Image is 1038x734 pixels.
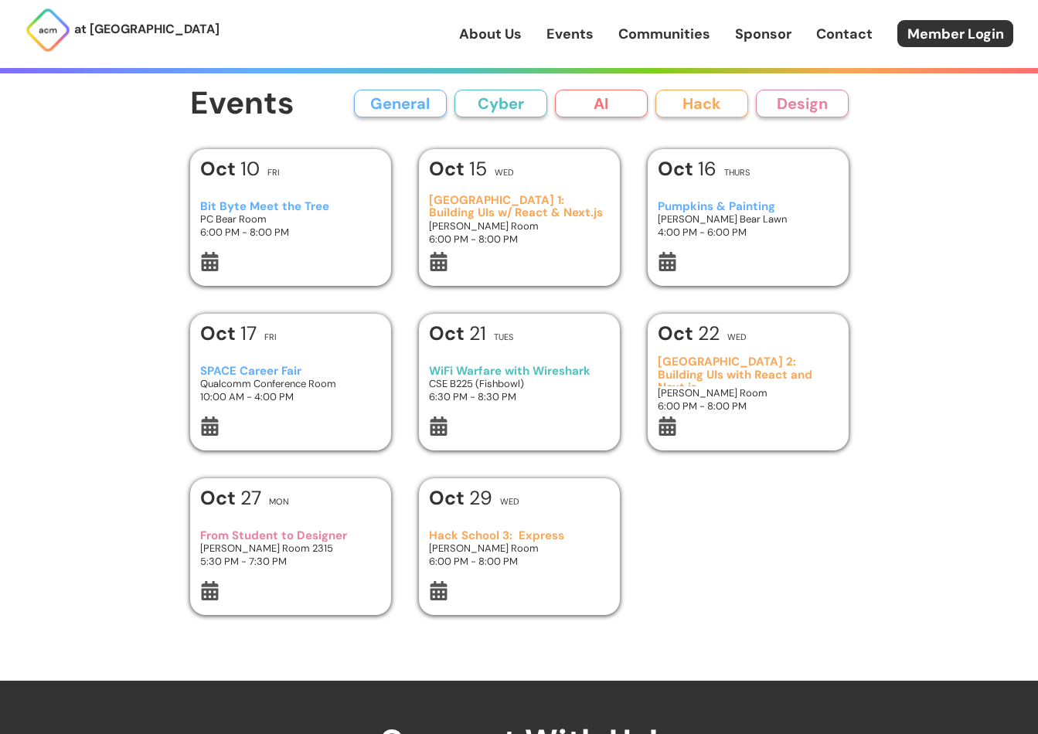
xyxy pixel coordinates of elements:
[658,386,838,399] h3: [PERSON_NAME] Room
[429,159,487,178] h1: 15
[655,90,748,117] button: Hack
[74,19,220,39] p: at [GEOGRAPHIC_DATA]
[459,24,522,44] a: About Us
[658,159,716,178] h1: 16
[727,333,747,342] h2: Wed
[429,194,609,219] h3: [GEOGRAPHIC_DATA] 1: Building UIs w/ React & Next.js
[658,226,838,239] h3: 4:00 PM - 6:00 PM
[735,24,791,44] a: Sponsor
[429,390,609,403] h3: 6:30 PM - 8:30 PM
[354,90,447,117] button: General
[269,498,289,506] h2: Mon
[429,365,609,378] h3: WiFi Warfare with Wireshark
[816,24,873,44] a: Contact
[429,377,609,390] h3: CSE B225 (Fishbowl)
[429,555,609,568] h3: 6:00 PM - 8:00 PM
[25,7,220,53] a: at [GEOGRAPHIC_DATA]
[495,168,514,177] h2: Wed
[658,156,698,182] b: Oct
[658,200,838,213] h3: Pumpkins & Painting
[200,542,380,555] h3: [PERSON_NAME] Room 2315
[25,7,71,53] img: ACM Logo
[200,529,380,542] h3: From Student to Designer
[429,324,486,343] h1: 21
[200,390,380,403] h3: 10:00 AM - 4:00 PM
[756,90,849,117] button: Design
[429,321,469,346] b: Oct
[200,555,380,568] h3: 5:30 PM - 7:30 PM
[200,321,240,346] b: Oct
[200,488,261,508] h1: 27
[429,529,609,542] h3: Hack School 3: Express
[618,24,710,44] a: Communities
[429,542,609,555] h3: [PERSON_NAME] Room
[264,333,277,342] h2: Fri
[454,90,547,117] button: Cyber
[429,233,609,246] h3: 6:00 PM - 8:00 PM
[200,485,240,511] b: Oct
[429,485,469,511] b: Oct
[200,212,380,226] h3: PC Bear Room
[658,399,838,413] h3: 6:00 PM - 8:00 PM
[658,212,838,226] h3: [PERSON_NAME] Bear Lawn
[200,324,257,343] h1: 17
[429,156,469,182] b: Oct
[200,377,380,390] h3: Qualcomm Conference Room
[494,333,513,342] h2: Tues
[190,87,294,121] h1: Events
[658,321,698,346] b: Oct
[724,168,750,177] h2: Thurs
[658,355,838,386] h3: [GEOGRAPHIC_DATA] 2: Building UIs with React and Next.js
[200,365,380,378] h3: SPACE Career Fair
[555,90,648,117] button: AI
[658,324,720,343] h1: 22
[500,498,519,506] h2: Wed
[200,226,380,239] h3: 6:00 PM - 8:00 PM
[200,156,240,182] b: Oct
[200,159,260,178] h1: 10
[267,168,280,177] h2: Fri
[429,219,609,233] h3: [PERSON_NAME] Room
[200,200,380,213] h3: Bit Byte Meet the Tree
[429,488,492,508] h1: 29
[897,20,1013,47] a: Member Login
[546,24,594,44] a: Events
